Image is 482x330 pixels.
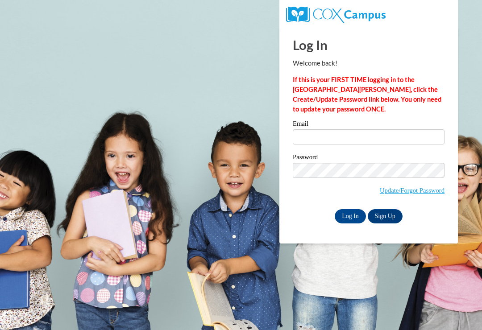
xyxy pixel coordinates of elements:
strong: If this is your FIRST TIME logging in to the [GEOGRAPHIC_DATA][PERSON_NAME], click the Create/Upd... [293,76,441,113]
a: COX Campus [286,10,386,18]
img: COX Campus [286,7,386,23]
label: Password [293,154,445,163]
input: Log In [335,209,366,223]
h1: Log In [293,36,445,54]
p: Welcome back! [293,58,445,68]
a: Sign Up [368,209,403,223]
label: Email [293,120,445,129]
a: Update/Forgot Password [380,187,445,194]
